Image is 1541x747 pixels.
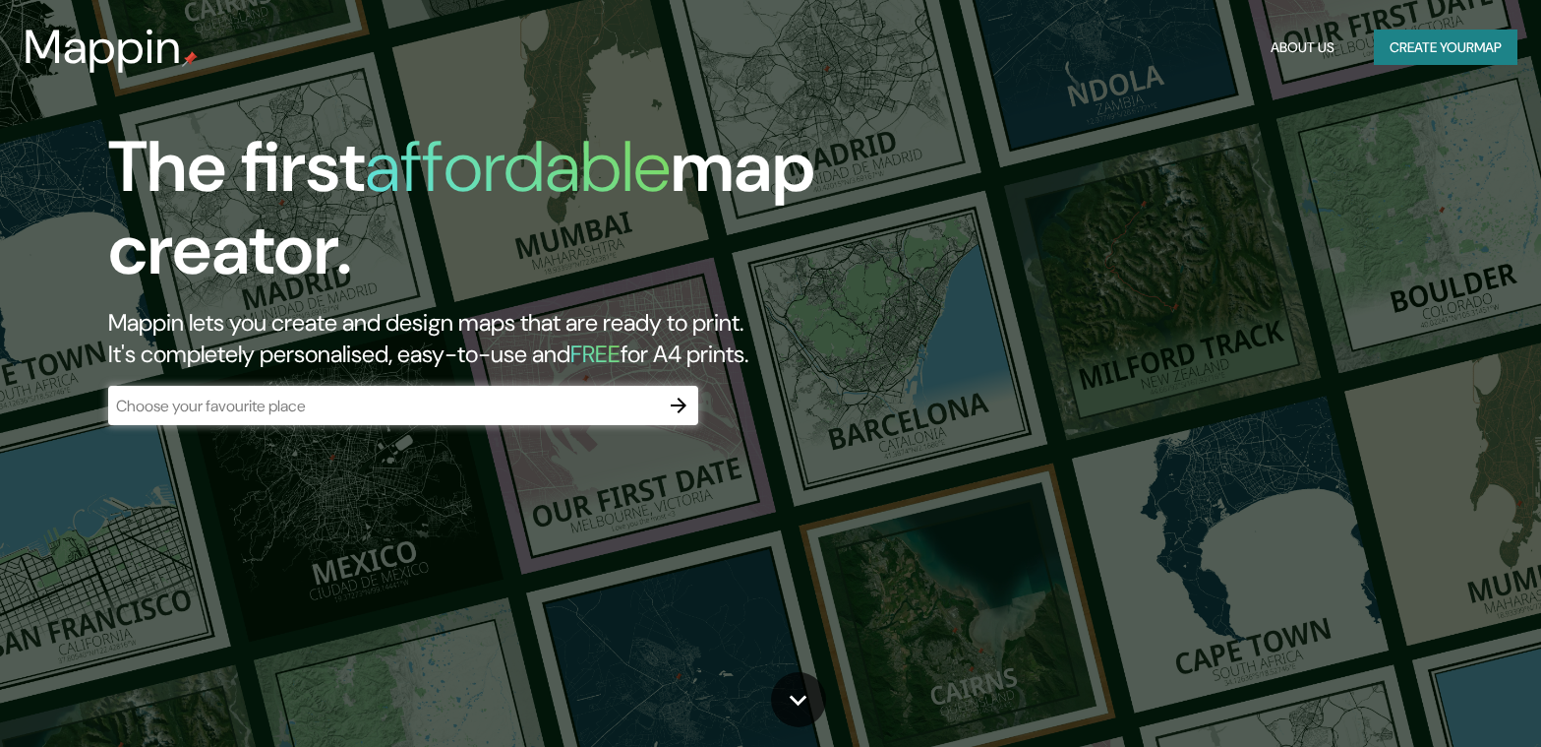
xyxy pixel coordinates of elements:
iframe: Help widget launcher [1366,670,1519,725]
img: mappin-pin [182,51,198,67]
h5: FREE [570,339,621,369]
h3: Mappin [24,20,182,75]
h1: affordable [365,121,671,213]
button: About Us [1263,30,1342,66]
h2: Mappin lets you create and design maps that are ready to print. It's completely personalised, eas... [108,307,879,370]
h1: The first map creator. [108,126,879,307]
button: Create yourmap [1374,30,1517,66]
input: Choose your favourite place [108,395,659,417]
